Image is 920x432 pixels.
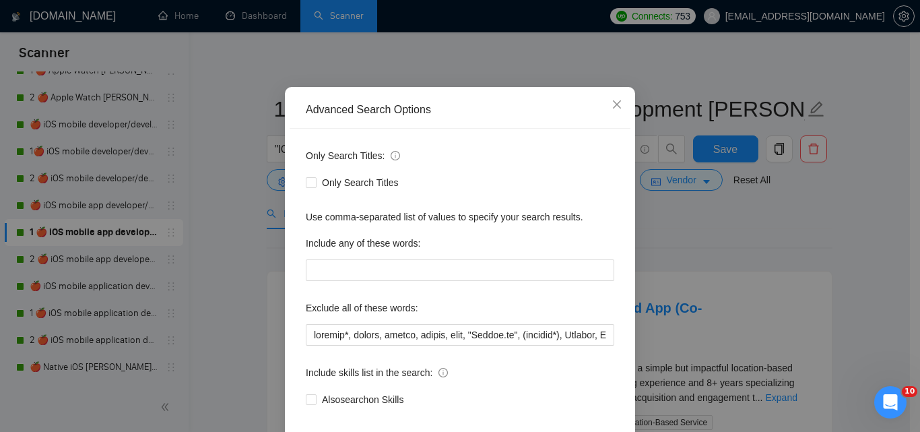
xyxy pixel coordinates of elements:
span: Include skills list in the search: [306,365,448,380]
span: close [612,99,622,110]
iframe: Intercom live chat [874,386,907,419]
div: Advanced Search Options [306,102,614,117]
div: Use comma-separated list of values to specify your search results. [306,210,614,224]
span: Also search on Skills [317,392,409,407]
span: info-circle [438,368,448,377]
label: Include any of these words: [306,233,420,254]
span: 10 [902,386,917,397]
span: Only Search Titles: [306,148,400,163]
button: Close [599,87,635,123]
span: Only Search Titles [317,175,404,190]
span: info-circle [391,151,400,160]
label: Exclude all of these words: [306,297,418,319]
